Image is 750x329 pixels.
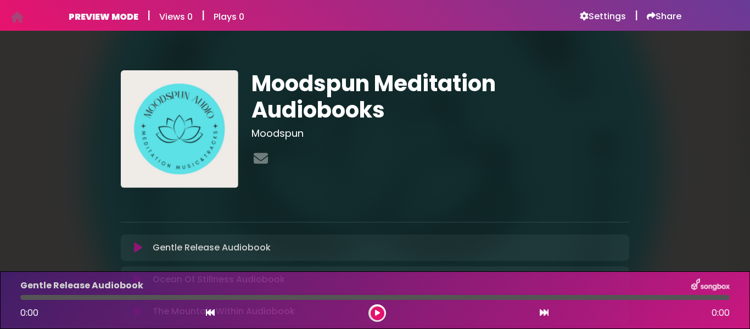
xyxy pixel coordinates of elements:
h1: Moodspun Meditation Audiobooks [251,70,630,123]
img: songbox-logo-white.png [691,278,730,293]
h5: | [147,9,150,22]
a: Settings [580,11,626,22]
p: Gentle Release Audiobook [153,241,271,254]
img: SFXKkrcBR3KeRyT9KLkJ [121,70,238,188]
h6: Plays 0 [214,12,244,22]
h3: Moodspun [251,127,630,140]
h5: | [202,9,205,22]
span: 0:00 [20,306,38,319]
h5: | [635,9,638,22]
h6: Views 0 [159,12,193,22]
a: Share [647,11,681,22]
h6: PREVIEW MODE [69,12,138,22]
span: 0:00 [712,306,730,320]
p: Gentle Release Audiobook [20,279,143,292]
